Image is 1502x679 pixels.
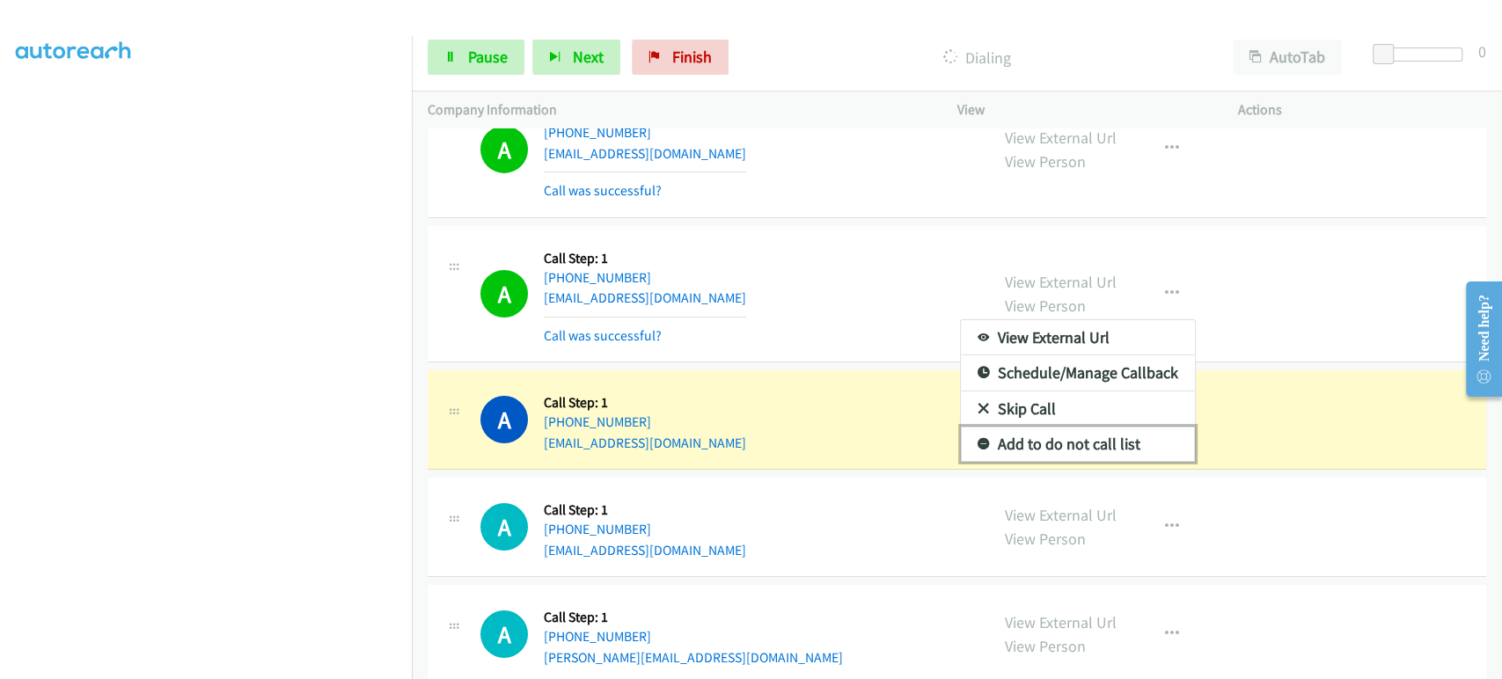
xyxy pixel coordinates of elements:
div: The call is yet to be attempted [480,503,528,551]
div: The call is yet to be attempted [480,610,528,658]
a: View External Url [961,320,1195,355]
h1: A [480,396,528,443]
iframe: Resource Center [1452,269,1502,409]
a: Skip Call [961,391,1195,427]
h1: A [480,610,528,658]
a: Add to do not call list [961,427,1195,462]
h1: A [480,503,528,551]
a: Schedule/Manage Callback [961,355,1195,391]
